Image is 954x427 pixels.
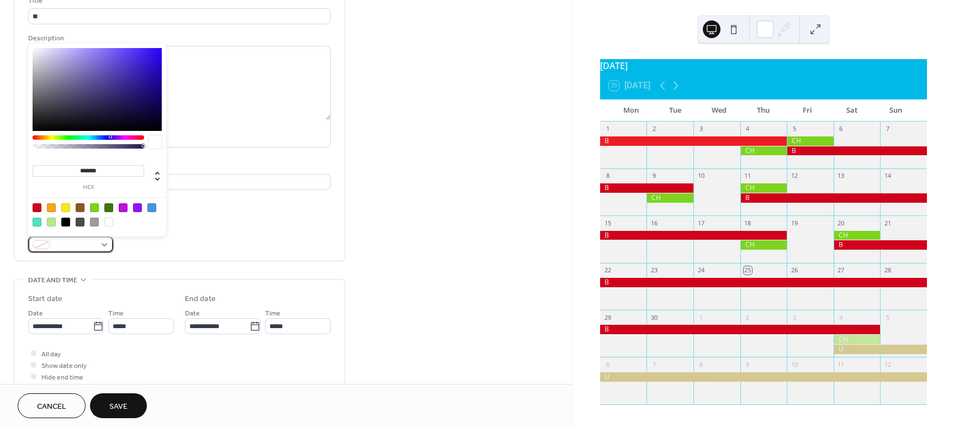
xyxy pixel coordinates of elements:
span: Time [265,308,280,319]
span: Show date only [41,360,87,372]
div: B [834,240,927,250]
div: 27 [837,266,845,275]
div: 9 [650,172,658,180]
div: #4A90E2 [147,203,156,212]
div: #9013FE [133,203,142,212]
div: CH [740,240,787,250]
div: B [600,278,927,287]
div: 8 [697,360,705,368]
div: 15 [603,219,612,227]
div: 10 [790,360,798,368]
div: 11 [837,360,845,368]
div: Description [28,33,328,44]
span: Save [109,401,128,413]
div: 26 [790,266,798,275]
button: Cancel [18,393,86,418]
div: 1 [603,125,612,133]
div: Thu [741,99,786,122]
div: CH [646,193,693,203]
div: 24 [697,266,705,275]
span: Hide end time [41,372,83,383]
div: Fri [786,99,830,122]
div: 9 [744,360,752,368]
div: B [600,183,693,193]
div: Mon [609,99,653,122]
span: Time [108,308,124,319]
div: #B8E986 [47,218,56,226]
div: #417505 [104,203,113,212]
div: 16 [650,219,658,227]
div: CH [834,231,881,240]
div: 6 [603,360,612,368]
div: 4 [744,125,752,133]
div: 2 [650,125,658,133]
div: CH [787,136,834,146]
div: 11 [744,172,752,180]
div: Tue [653,99,697,122]
div: Sat [830,99,874,122]
div: #BD10E0 [119,203,128,212]
button: Save [90,393,147,418]
div: 28 [883,266,892,275]
div: Sun [874,99,918,122]
div: #F5A623 [47,203,56,212]
div: 7 [883,125,892,133]
div: CH [834,335,881,344]
span: All day [41,349,61,360]
div: U [834,345,927,354]
div: 3 [790,313,798,321]
div: 22 [603,266,612,275]
div: 18 [744,219,752,227]
span: Date and time [28,275,77,286]
div: 12 [790,172,798,180]
div: #9B9B9B [90,218,99,226]
div: 12 [883,360,892,368]
div: 4 [837,313,845,321]
div: 10 [697,172,705,180]
div: 30 [650,313,658,321]
div: 7 [650,360,658,368]
div: #7ED321 [90,203,99,212]
div: #F8E71C [61,203,70,212]
div: Location [28,161,328,172]
div: U [600,372,927,382]
div: [DATE] [600,59,927,72]
div: 29 [603,313,612,321]
div: 5 [883,313,892,321]
div: CH [740,146,787,156]
span: Cancel [37,401,66,413]
div: 8 [603,172,612,180]
div: #000000 [61,218,70,226]
div: 23 [650,266,658,275]
div: #FFFFFF [104,218,113,226]
div: 25 [744,266,752,275]
div: Start date [28,293,62,305]
div: 14 [883,172,892,180]
div: 1 [697,313,705,321]
div: 2 [744,313,752,321]
div: #D0021B [33,203,41,212]
div: 5 [790,125,798,133]
div: #50E3C2 [33,218,41,226]
div: 21 [883,219,892,227]
label: hex [33,184,144,191]
div: 17 [697,219,705,227]
div: B [600,325,881,334]
span: Date [185,308,200,319]
div: 19 [790,219,798,227]
div: CH [740,183,787,193]
div: 20 [837,219,845,227]
div: B [600,136,787,146]
div: #8B572A [76,203,84,212]
div: B [600,231,787,240]
div: 13 [837,172,845,180]
div: #4A4A4A [76,218,84,226]
div: 6 [837,125,845,133]
div: B [787,146,927,156]
div: 3 [697,125,705,133]
div: Wed [697,99,741,122]
div: End date [185,293,216,305]
div: B [740,193,927,203]
span: Date [28,308,43,319]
